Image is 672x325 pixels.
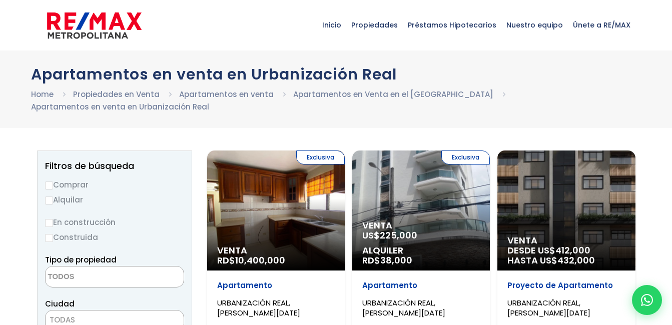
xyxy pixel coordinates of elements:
label: Alquilar [45,193,184,206]
span: Ciudad [45,298,75,309]
span: Propiedades [346,10,403,40]
h2: Filtros de búsqueda [45,161,184,171]
span: TODAS [50,314,75,325]
span: URBANIZACIÓN REAL, [PERSON_NAME][DATE] [362,297,445,318]
p: Proyecto de Apartamento [507,280,625,290]
span: Alquiler [362,245,480,255]
a: Propiedades en Venta [73,89,160,99]
label: En construcción [45,216,184,228]
span: 38,000 [380,254,412,266]
span: US$ [362,229,417,241]
img: remax-metropolitana-logo [47,10,142,40]
span: RD$ [362,254,412,266]
span: Exclusiva [296,150,345,164]
a: Home [31,89,54,99]
input: En construcción [45,219,53,227]
span: Venta [362,220,480,230]
span: Inicio [317,10,346,40]
p: Apartamento [362,280,480,290]
span: Únete a RE/MAX [568,10,635,40]
span: DESDE US$ [507,245,625,265]
textarea: Search [46,266,143,288]
span: Exclusiva [441,150,490,164]
input: Alquilar [45,196,53,204]
span: Nuestro equipo [501,10,568,40]
li: Apartamentos en venta en Urbanización Real [31,100,209,113]
label: Comprar [45,178,184,191]
a: Apartamentos en venta [179,89,274,99]
span: URBANIZACIÓN REAL, [PERSON_NAME][DATE] [217,297,300,318]
h1: Apartamentos en venta en Urbanización Real [31,65,641,83]
span: 225,000 [380,229,417,241]
span: HASTA US$ [507,255,625,265]
input: Comprar [45,181,53,189]
label: Construida [45,231,184,243]
span: URBANIZACIÓN REAL, [PERSON_NAME][DATE] [507,297,590,318]
p: Apartamento [217,280,335,290]
span: 10,400,000 [235,254,285,266]
a: Apartamentos en Venta en el [GEOGRAPHIC_DATA] [293,89,493,99]
span: 432,000 [557,254,595,266]
span: Venta [217,245,335,255]
span: Venta [507,235,625,245]
span: Préstamos Hipotecarios [403,10,501,40]
span: 412,000 [555,244,590,256]
span: RD$ [217,254,285,266]
span: Tipo de propiedad [45,254,117,265]
input: Construida [45,234,53,242]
